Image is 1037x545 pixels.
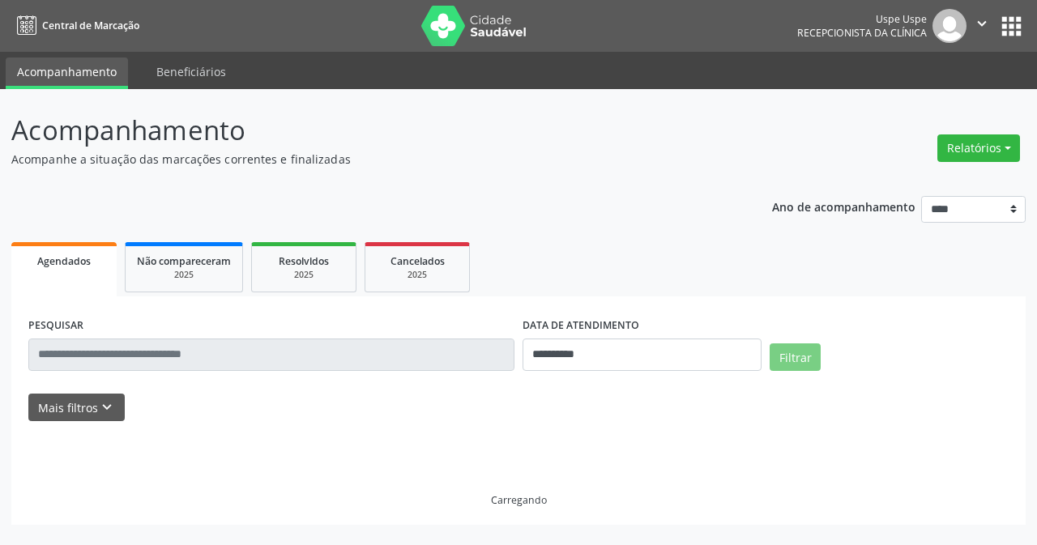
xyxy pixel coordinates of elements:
[28,394,125,422] button: Mais filtroskeyboard_arrow_down
[997,12,1026,40] button: apps
[145,57,237,86] a: Beneficiários
[973,15,991,32] i: 
[967,9,997,43] button: 
[797,26,927,40] span: Recepcionista da clínica
[377,269,458,281] div: 2025
[11,12,139,39] a: Central de Marcação
[11,110,721,151] p: Acompanhamento
[37,254,91,268] span: Agendados
[390,254,445,268] span: Cancelados
[937,134,1020,162] button: Relatórios
[932,9,967,43] img: img
[98,398,116,416] i: keyboard_arrow_down
[770,343,821,371] button: Filtrar
[137,269,231,281] div: 2025
[6,57,128,89] a: Acompanhamento
[263,269,344,281] div: 2025
[28,313,83,338] label: PESQUISAR
[279,254,329,268] span: Resolvidos
[42,19,139,32] span: Central de Marcação
[491,493,547,507] div: Carregando
[797,12,927,26] div: Uspe Uspe
[772,196,915,216] p: Ano de acompanhamento
[137,254,231,268] span: Não compareceram
[11,151,721,168] p: Acompanhe a situação das marcações correntes e finalizadas
[523,313,639,338] label: DATA DE ATENDIMENTO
